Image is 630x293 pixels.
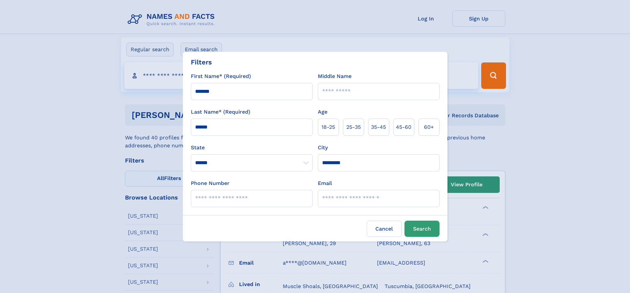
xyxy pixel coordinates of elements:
label: Age [318,108,327,116]
label: Email [318,179,332,187]
label: Phone Number [191,179,230,187]
label: Middle Name [318,72,352,80]
span: 60+ [424,123,434,131]
span: 18‑25 [321,123,335,131]
span: 35‑45 [371,123,386,131]
label: City [318,144,328,152]
span: 25‑35 [346,123,361,131]
label: Cancel [367,221,402,237]
span: 45‑60 [396,123,411,131]
button: Search [404,221,440,237]
div: Filters [191,57,212,67]
label: Last Name* (Required) [191,108,250,116]
label: State [191,144,313,152]
label: First Name* (Required) [191,72,251,80]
